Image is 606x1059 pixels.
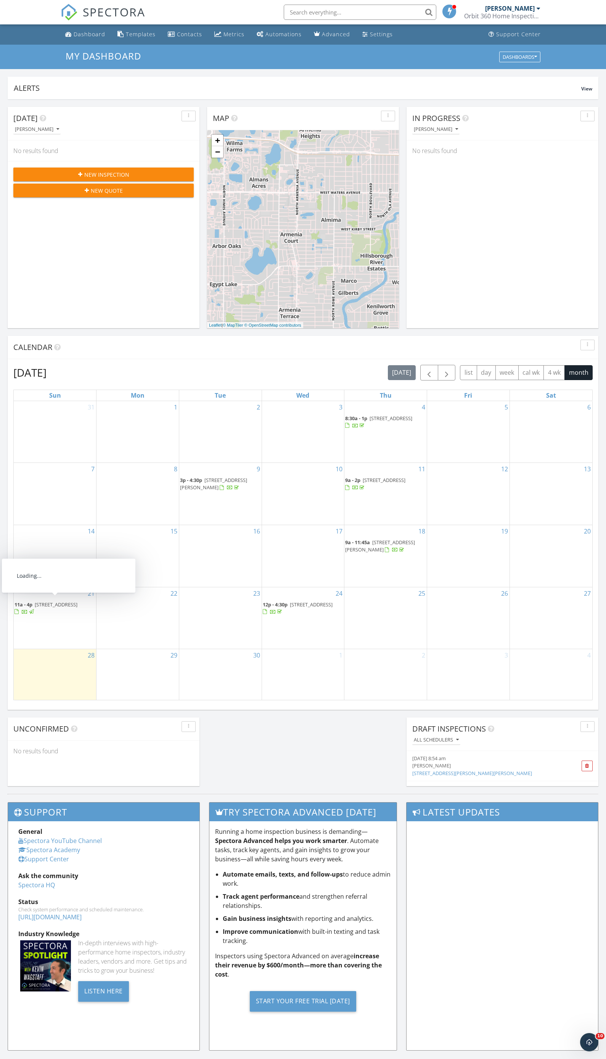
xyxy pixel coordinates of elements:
[61,10,145,26] a: SPECTORA
[179,649,262,700] td: Go to September 30, 2025
[223,914,391,923] li: with reporting and analytics.
[582,587,592,600] a: Go to September 27, 2025
[18,881,55,889] a: Spectora HQ
[464,12,540,20] div: Orbit 360 Home Inspections LLC
[96,649,179,700] td: Go to September 29, 2025
[35,601,77,608] span: [STREET_ADDRESS]
[14,600,95,617] a: 11a - 4p [STREET_ADDRESS]
[177,31,202,38] div: Contacts
[96,525,179,587] td: Go to September 15, 2025
[215,952,382,978] strong: increase their revenue by $600/month—more than covering the cost
[223,927,298,936] strong: Improve communication
[223,892,391,910] li: and strengthen referral relationships.
[500,525,510,537] a: Go to September 19, 2025
[262,649,344,700] td: Go to October 1, 2025
[91,187,123,195] span: New Quote
[18,827,42,836] strong: General
[209,323,222,327] a: Leaflet
[215,837,347,845] strong: Spectora Advanced helps you work smarter
[180,477,202,484] span: 3p - 4:30p
[180,477,247,491] a: 3p - 4:30p [STREET_ADDRESS][PERSON_NAME]
[172,401,179,413] a: Go to September 1, 2025
[495,365,519,380] button: week
[485,27,544,42] a: Support Center
[207,322,303,329] div: |
[252,587,262,600] a: Go to September 23, 2025
[213,113,229,123] span: Map
[263,601,333,615] a: 12p - 4:30p [STREET_ADDRESS]
[263,600,344,617] a: 12p - 4:30p [STREET_ADDRESS]
[427,525,510,587] td: Go to September 19, 2025
[172,463,179,475] a: Go to September 8, 2025
[223,31,244,38] div: Metrics
[503,401,510,413] a: Go to September 5, 2025
[407,803,598,821] h3: Latest Updates
[179,587,262,649] td: Go to September 23, 2025
[338,649,344,661] a: Go to October 1, 2025
[438,365,456,380] button: Next month
[169,525,179,537] a: Go to September 15, 2025
[344,649,427,700] td: Go to October 2, 2025
[345,415,367,422] span: 8:30a - 1p
[14,525,96,587] td: Go to September 14, 2025
[485,5,535,12] div: [PERSON_NAME]
[96,401,179,463] td: Go to September 1, 2025
[412,755,563,762] div: [DATE] 8:54 am
[18,913,82,921] a: [URL][DOMAIN_NAME]
[290,601,333,608] span: [STREET_ADDRESS]
[223,870,391,888] li: to reduce admin work.
[13,365,47,380] h2: [DATE]
[582,525,592,537] a: Go to September 20, 2025
[412,724,486,734] span: Draft Inspections
[209,803,396,821] h3: Try spectora advanced [DATE]
[262,587,344,649] td: Go to September 24, 2025
[179,463,262,525] td: Go to September 9, 2025
[543,365,565,380] button: 4 wk
[255,463,262,475] a: Go to September 9, 2025
[414,737,459,743] div: All schedulers
[8,741,199,761] div: No results found
[250,991,356,1012] div: Start Your Free Trial [DATE]
[345,539,415,553] a: 9a - 11:45a [STREET_ADDRESS][PERSON_NAME]
[412,770,532,777] a: [STREET_ADDRESS][PERSON_NAME][PERSON_NAME]
[13,342,52,352] span: Calendar
[412,785,563,807] a: [DATE] 7:44 pm [PERSON_NAME] [STREET_ADDRESS]
[62,27,108,42] a: Dashboard
[412,735,460,745] button: All schedulers
[86,587,96,600] a: Go to September 21, 2025
[499,52,540,62] button: Dashboards
[18,846,80,854] a: Spectora Academy
[215,985,391,1017] a: Start Your Free Trial [DATE]
[66,50,141,62] span: My Dashboard
[412,785,563,792] div: [DATE] 7:44 pm
[586,401,592,413] a: Go to September 6, 2025
[463,390,474,401] a: Friday
[344,401,427,463] td: Go to September 4, 2025
[223,892,299,901] strong: Track agent performance
[215,827,391,864] p: Running a home inspection business is demanding— . Automate tasks, track key agents, and gain ins...
[165,27,205,42] a: Contacts
[586,649,592,661] a: Go to October 4, 2025
[244,323,301,327] a: © OpenStreetMap contributors
[14,649,96,700] td: Go to September 28, 2025
[510,463,592,525] td: Go to September 13, 2025
[503,54,537,60] div: Dashboards
[477,365,496,380] button: day
[215,951,391,979] p: Inspectors using Spectora Advanced on average .
[78,938,189,975] div: In-depth interviews with high-performance home inspectors, industry leaders, vendors and more. Ge...
[84,171,129,179] span: New Inspection
[13,724,69,734] span: Unconfirmed
[311,27,353,42] a: Advanced
[223,323,243,327] a: © MapTiler
[295,390,311,401] a: Wednesday
[223,914,291,923] strong: Gain business insights
[345,539,415,553] span: [STREET_ADDRESS][PERSON_NAME]
[211,27,248,42] a: Metrics
[169,587,179,600] a: Go to September 22, 2025
[510,525,592,587] td: Go to September 20, 2025
[427,401,510,463] td: Go to September 5, 2025
[14,401,96,463] td: Go to August 31, 2025
[344,463,427,525] td: Go to September 11, 2025
[96,463,179,525] td: Go to September 8, 2025
[500,463,510,475] a: Go to September 12, 2025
